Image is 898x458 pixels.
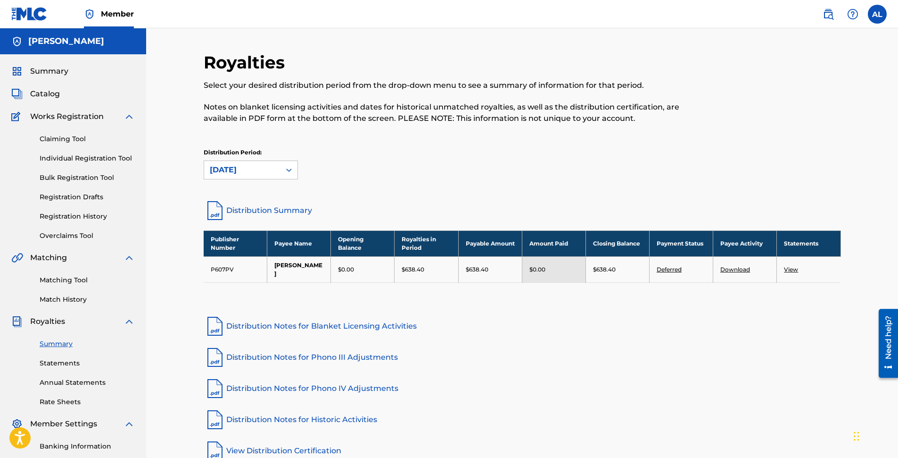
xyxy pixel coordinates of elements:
[11,88,60,100] a: CatalogCatalog
[11,316,23,327] img: Royalties
[777,230,840,256] th: Statements
[11,418,23,430] img: Member Settings
[649,230,713,256] th: Payment Status
[851,413,898,458] iframe: Chat Widget
[101,8,134,19] span: Member
[124,111,135,122] img: expand
[40,192,135,202] a: Registration Drafts
[11,36,23,47] img: Accounts
[40,339,135,349] a: Summary
[204,256,267,282] td: P607PV
[204,148,298,157] p: Distribution Period:
[204,408,226,431] img: pdf
[204,346,226,369] img: pdf
[40,212,135,221] a: Registration History
[204,102,694,124] p: Notes on blanket licensing activities and dates for historical unmatched royalties, as well as th...
[267,256,331,282] td: [PERSON_NAME]
[204,408,841,431] a: Distribution Notes for Historic Activities
[204,199,841,222] a: Distribution Summary
[204,230,267,256] th: Publisher Number
[204,315,226,338] img: pdf
[402,265,424,274] p: $638.40
[720,266,750,273] a: Download
[657,266,682,273] a: Deferred
[267,230,331,256] th: Payee Name
[40,358,135,368] a: Statements
[124,252,135,263] img: expand
[30,418,97,430] span: Member Settings
[11,66,68,77] a: SummarySummary
[529,265,545,274] p: $0.00
[395,230,458,256] th: Royalties in Period
[11,66,23,77] img: Summary
[30,88,60,100] span: Catalog
[784,266,798,273] a: View
[847,8,858,20] img: help
[204,80,694,91] p: Select your desired distribution period from the drop-down menu to see a summary of information f...
[40,295,135,305] a: Match History
[868,5,887,24] div: User Menu
[204,199,226,222] img: distribution-summary-pdf
[40,173,135,183] a: Bulk Registration Tool
[30,316,65,327] span: Royalties
[458,230,522,256] th: Payable Amount
[11,88,23,100] img: Catalog
[872,305,898,382] iframe: Resource Center
[84,8,95,20] img: Top Rightsholder
[210,164,275,176] div: [DATE]
[819,5,838,24] a: Public Search
[331,230,395,256] th: Opening Balance
[11,111,24,122] img: Works Registration
[585,230,649,256] th: Closing Balance
[204,52,289,73] h2: Royalties
[30,111,104,122] span: Works Registration
[593,265,616,274] p: $638.40
[30,252,67,263] span: Matching
[40,441,135,451] a: Banking Information
[40,378,135,388] a: Annual Statements
[124,316,135,327] img: expand
[843,5,862,24] div: Help
[466,265,488,274] p: $638.40
[11,252,23,263] img: Matching
[338,265,354,274] p: $0.00
[40,134,135,144] a: Claiming Tool
[823,8,834,20] img: search
[40,231,135,241] a: Overclaims Tool
[204,377,841,400] a: Distribution Notes for Phono IV Adjustments
[204,315,841,338] a: Distribution Notes for Blanket Licensing Activities
[204,346,841,369] a: Distribution Notes for Phono III Adjustments
[522,230,585,256] th: Amount Paid
[40,397,135,407] a: Rate Sheets
[30,66,68,77] span: Summary
[124,418,135,430] img: expand
[40,153,135,163] a: Individual Registration Tool
[204,377,226,400] img: pdf
[11,7,48,21] img: MLC Logo
[713,230,777,256] th: Payee Activity
[40,275,135,285] a: Matching Tool
[854,422,859,450] div: Drag
[28,36,104,47] h5: Alex M Lawrence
